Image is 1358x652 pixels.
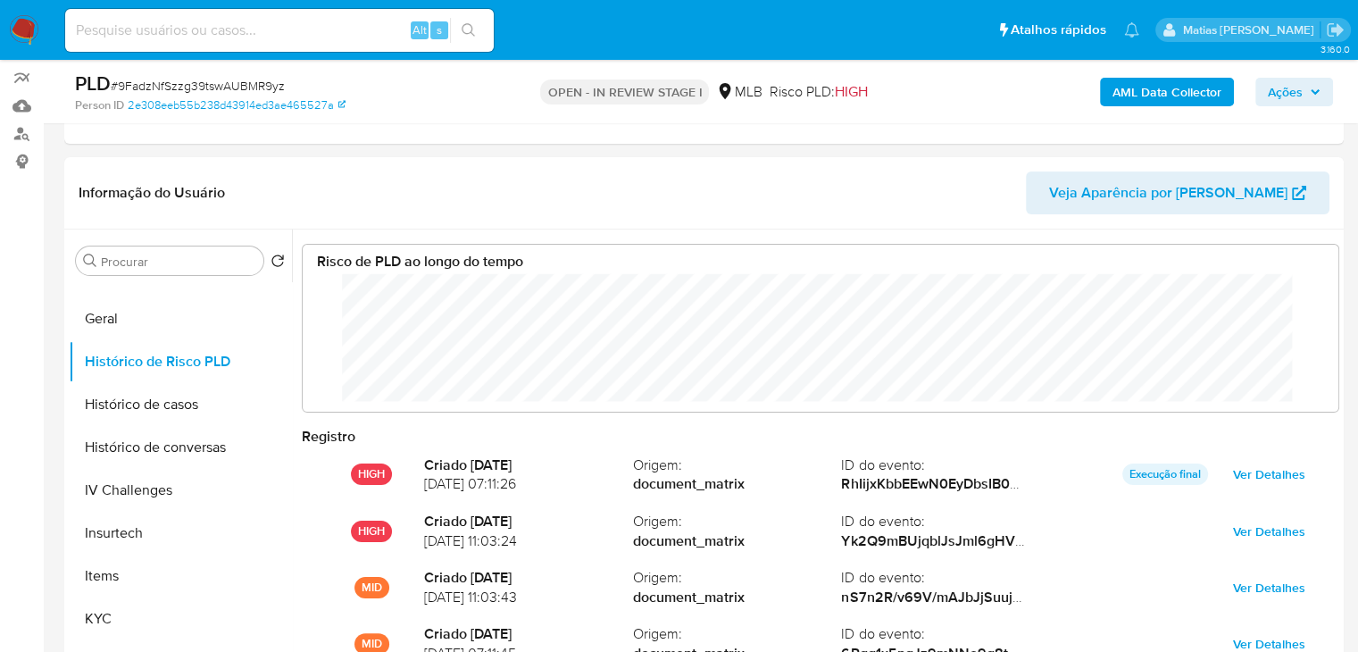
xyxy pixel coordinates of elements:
[450,18,487,43] button: search-icon
[69,512,292,555] button: Insurtech
[1221,573,1318,602] button: Ver Detalhes
[101,254,256,270] input: Procurar
[75,97,124,113] b: Person ID
[1182,21,1320,38] p: matias.logusso@mercadopago.com.br
[69,340,292,383] button: Histórico de Risco PLD
[69,383,292,426] button: Histórico de casos
[1233,575,1305,600] span: Ver Detalhes
[1320,42,1349,56] span: 3.160.0
[1221,460,1318,489] button: Ver Detalhes
[1011,21,1106,39] span: Atalhos rápidos
[437,21,442,38] span: s
[633,588,842,607] strong: document_matrix
[424,568,633,588] strong: Criado [DATE]
[69,426,292,469] button: Histórico de conversas
[128,97,346,113] a: 2e308eeb55b238d43914ed3ae465527a
[412,21,427,38] span: Alt
[1221,517,1318,546] button: Ver Detalhes
[841,568,1050,588] span: ID do evento :
[633,512,842,531] span: Origem :
[424,531,633,551] span: [DATE] 11:03:24
[1100,78,1234,106] button: AML Data Collector
[1122,464,1208,485] p: Execução final
[83,254,97,268] button: Procurar
[1049,171,1287,214] span: Veja Aparência por [PERSON_NAME]
[424,456,633,475] strong: Criado [DATE]
[841,624,1050,644] span: ID do evento :
[317,251,523,272] strong: Risco de PLD ao longo do tempo
[633,531,842,551] strong: document_matrix
[424,588,633,607] span: [DATE] 11:03:43
[633,624,842,644] span: Origem :
[841,512,1050,531] span: ID do evento :
[1112,78,1221,106] b: AML Data Collector
[633,568,842,588] span: Origem :
[769,82,867,102] span: Risco PLD:
[79,184,225,202] h1: Informação do Usuário
[424,474,633,494] span: [DATE] 07:11:26
[69,469,292,512] button: IV Challenges
[69,555,292,598] button: Items
[75,69,111,97] b: PLD
[633,474,842,494] strong: document_matrix
[65,19,494,42] input: Pesquise usuários ou casos...
[424,624,633,644] strong: Criado [DATE]
[1233,519,1305,544] span: Ver Detalhes
[1268,78,1303,106] span: Ações
[351,521,392,542] p: HIGH
[271,254,285,273] button: Retornar ao pedido padrão
[716,82,762,102] div: MLB
[1026,171,1329,214] button: Veja Aparência por [PERSON_NAME]
[1233,462,1305,487] span: Ver Detalhes
[540,79,709,104] p: OPEN - IN REVIEW STAGE I
[351,464,392,485] p: HIGH
[834,81,867,102] span: HIGH
[69,598,292,640] button: KYC
[69,297,292,340] button: Geral
[1255,78,1333,106] button: Ações
[302,426,355,447] strong: Registro
[424,512,633,531] strong: Criado [DATE]
[1124,22,1139,38] a: Notificações
[1326,21,1345,39] a: Sair
[633,456,842,475] span: Origem :
[841,456,1050,475] span: ID do evento :
[354,577,389,598] p: MID
[111,77,285,95] span: # 9FadzNfSzzg39tswAUBMR9yz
